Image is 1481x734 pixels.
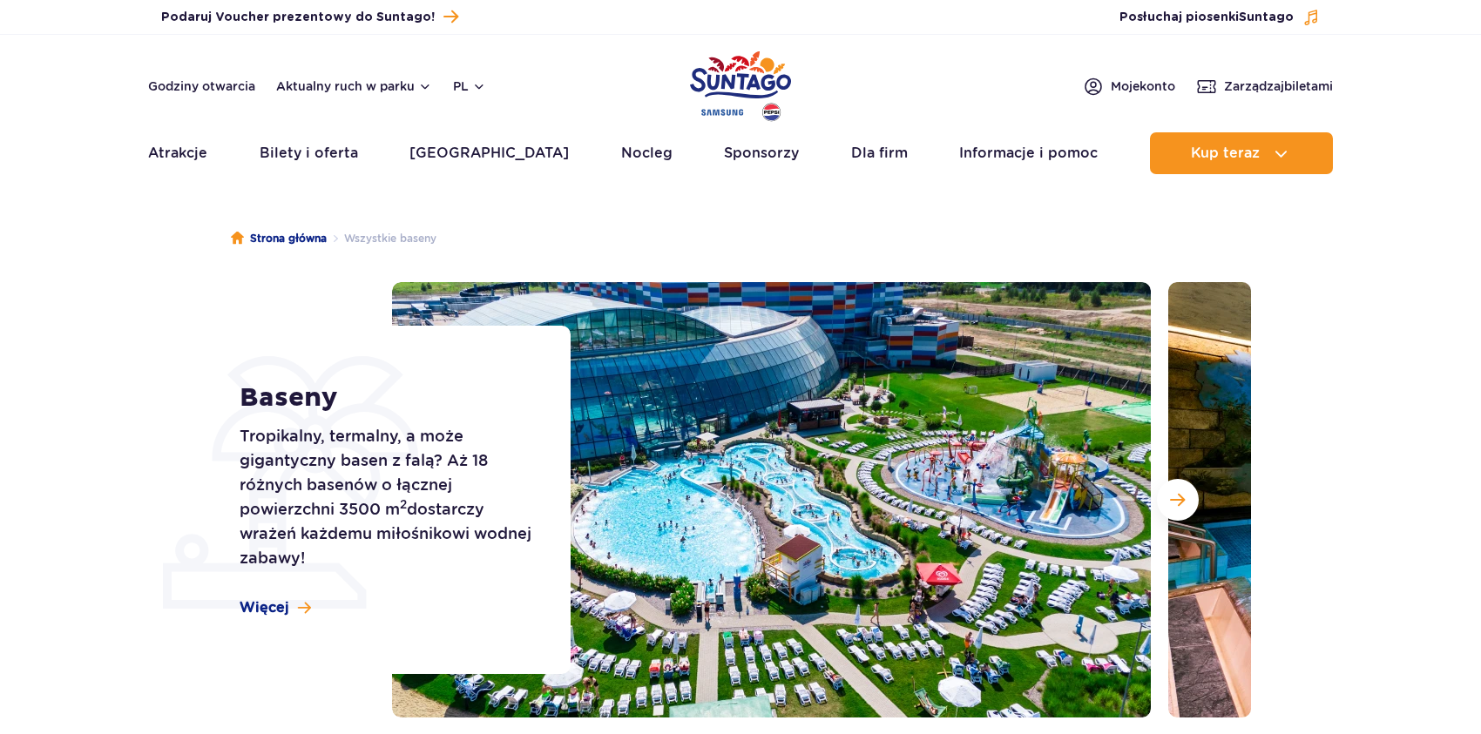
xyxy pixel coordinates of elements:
a: Nocleg [621,132,673,174]
sup: 2 [400,497,407,511]
button: Posłuchaj piosenkiSuntago [1119,9,1320,26]
a: Dla firm [851,132,908,174]
a: Mojekonto [1083,76,1175,97]
a: Bilety i oferta [260,132,358,174]
a: [GEOGRAPHIC_DATA] [409,132,569,174]
a: Informacje i pomoc [959,132,1098,174]
span: Posłuchaj piosenki [1119,9,1294,26]
span: Suntago [1239,11,1294,24]
a: Zarządzajbiletami [1196,76,1333,97]
a: Strona główna [231,230,327,247]
h1: Baseny [240,382,531,414]
a: Godziny otwarcia [148,77,255,95]
span: Podaruj Voucher prezentowy do Suntago! [161,9,435,26]
button: Następny slajd [1157,479,1199,521]
a: Atrakcje [148,132,207,174]
img: Zewnętrzna część Suntago z basenami i zjeżdżalniami, otoczona leżakami i zielenią [392,282,1151,717]
button: Aktualny ruch w parku [276,79,432,93]
li: Wszystkie baseny [327,230,436,247]
button: pl [453,77,486,95]
span: Zarządzaj biletami [1224,77,1333,95]
a: Park of Poland [690,44,791,124]
button: Kup teraz [1150,132,1333,174]
span: Więcej [240,598,289,617]
p: Tropikalny, termalny, a może gigantyczny basen z falą? Aż 18 różnych basenów o łącznej powierzchn... [240,424,531,570]
a: Więcej [240,598,311,617]
span: Kup teraz [1191,145,1260,161]
span: Moje konto [1111,77,1175,95]
a: Podaruj Voucher prezentowy do Suntago! [161,5,458,29]
a: Sponsorzy [724,132,799,174]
